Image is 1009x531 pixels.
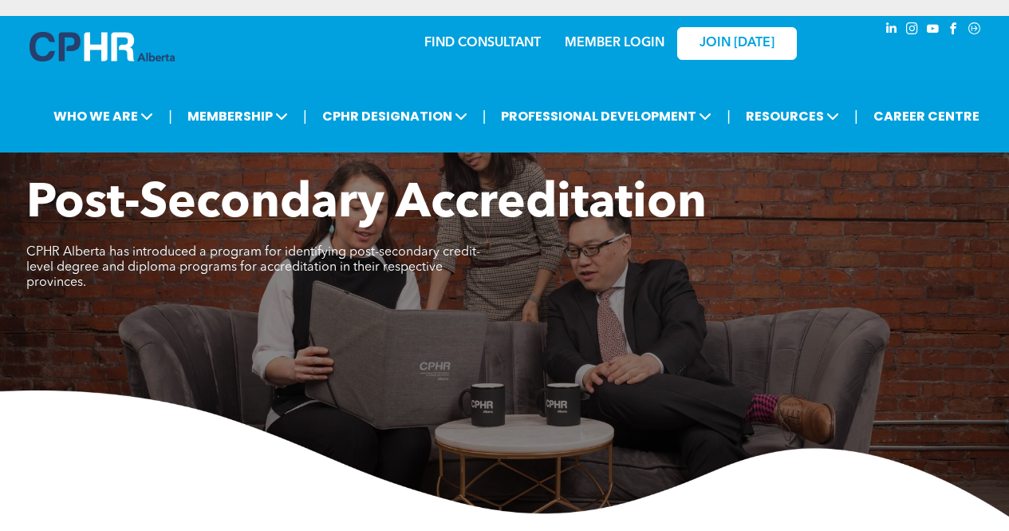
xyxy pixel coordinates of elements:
span: CPHR Alberta has introduced a program for identifying post-secondary credit-level degree and dipl... [26,246,480,289]
li: | [168,100,172,133]
span: Post-Secondary Accreditation [26,180,707,228]
span: JOIN [DATE] [700,36,774,51]
a: youtube [924,20,942,42]
a: MEMBER LOGIN [565,37,664,50]
a: linkedin [883,20,901,42]
a: CAREER CENTRE [869,101,984,131]
li: | [483,100,487,133]
span: WHO WE ARE [49,101,158,131]
a: facebook [945,20,963,42]
li: | [727,100,731,133]
a: FIND CONSULTANT [424,37,541,50]
li: | [303,100,307,133]
img: A blue and white logo for cp alberta [30,32,175,61]
a: Social network [966,20,983,42]
span: PROFESSIONAL DEVELOPMENT [496,101,716,131]
a: JOIN [DATE] [677,27,797,60]
span: RESOURCES [741,101,844,131]
li: | [854,100,858,133]
a: instagram [904,20,921,42]
span: CPHR DESIGNATION [317,101,472,131]
span: MEMBERSHIP [183,101,293,131]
